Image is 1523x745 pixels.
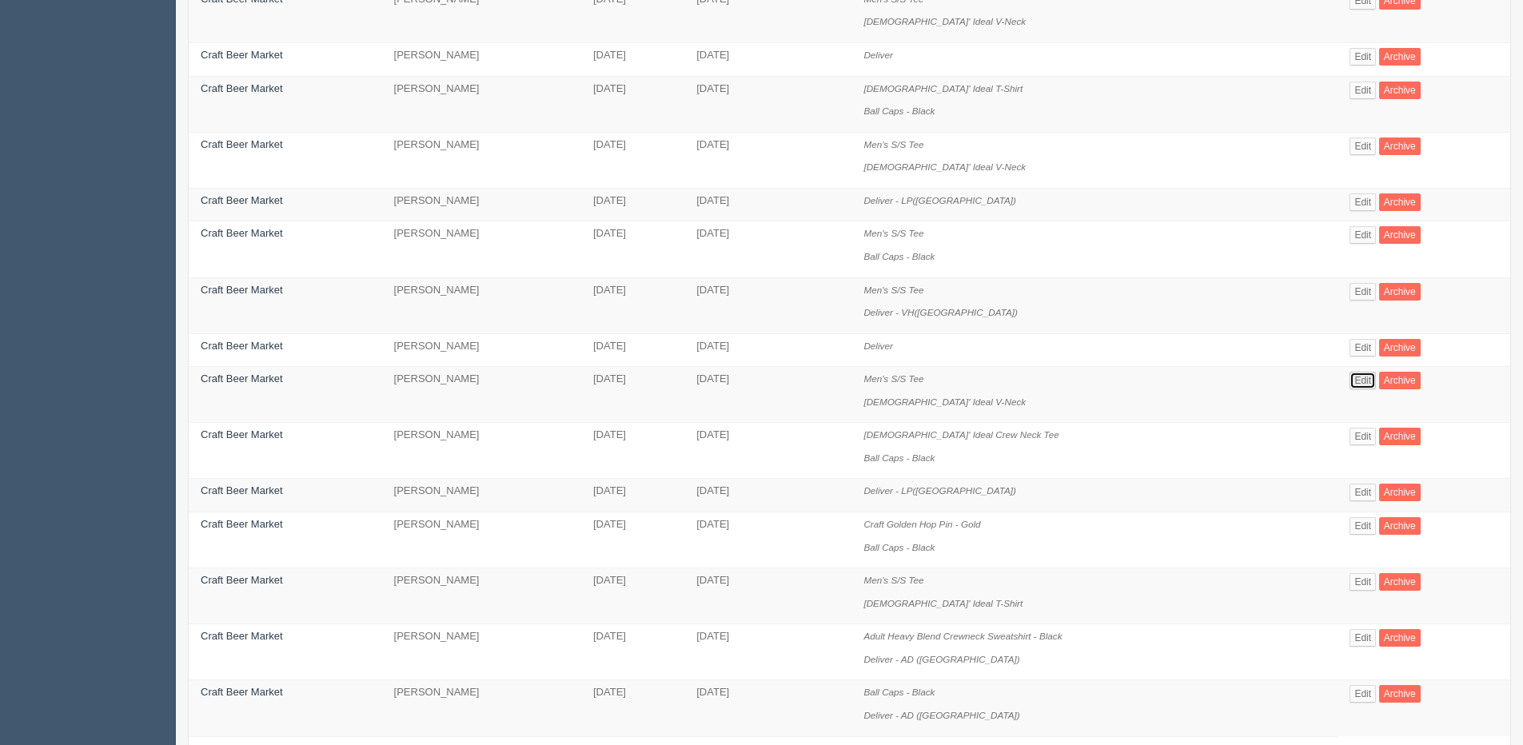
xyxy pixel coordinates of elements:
td: [DATE] [581,188,684,221]
a: Archive [1379,372,1421,389]
a: Craft Beer Market [201,484,283,496]
i: [DEMOGRAPHIC_DATA]' Ideal V-Neck [863,161,1026,172]
td: [PERSON_NAME] [382,423,581,479]
a: Craft Beer Market [201,49,283,61]
td: [DATE] [684,188,851,221]
td: [DATE] [684,512,851,568]
td: [PERSON_NAME] [382,221,581,277]
td: [DATE] [684,277,851,333]
i: Craft Golden Hop Pin - Gold [863,519,980,529]
a: Craft Beer Market [201,574,283,586]
a: Craft Beer Market [201,372,283,384]
td: [DATE] [581,512,684,568]
td: [DATE] [581,423,684,479]
i: Ball Caps - Black [863,251,935,261]
a: Edit [1350,283,1376,301]
td: [PERSON_NAME] [382,132,581,188]
i: Deliver - VH([GEOGRAPHIC_DATA]) [863,307,1017,317]
i: Ball Caps - Black [863,542,935,552]
i: Deliver - LP([GEOGRAPHIC_DATA]) [863,485,1016,496]
i: Deliver - LP([GEOGRAPHIC_DATA]) [863,195,1016,205]
td: [PERSON_NAME] [382,479,581,512]
a: Craft Beer Market [201,194,283,206]
a: Craft Beer Market [201,630,283,642]
i: [DEMOGRAPHIC_DATA]' Ideal V-Neck [863,396,1026,407]
a: Edit [1350,573,1376,591]
td: [DATE] [581,132,684,188]
td: [DATE] [581,479,684,512]
td: [DATE] [684,76,851,132]
td: [PERSON_NAME] [382,333,581,367]
a: Craft Beer Market [201,340,283,352]
td: [DATE] [684,568,851,624]
a: Craft Beer Market [201,284,283,296]
a: Archive [1379,428,1421,445]
td: [PERSON_NAME] [382,43,581,77]
i: [DEMOGRAPHIC_DATA]' Ideal Crew Neck Tee [863,429,1059,440]
td: [DATE] [581,624,684,680]
td: [DATE] [581,221,684,277]
a: Edit [1350,372,1376,389]
td: [DATE] [684,680,851,736]
a: Edit [1350,484,1376,501]
a: Edit [1350,517,1376,535]
a: Craft Beer Market [201,82,283,94]
td: [PERSON_NAME] [382,568,581,624]
a: Edit [1350,137,1376,155]
a: Archive [1379,193,1421,211]
td: [DATE] [684,43,851,77]
td: [DATE] [684,132,851,188]
a: Edit [1350,428,1376,445]
td: [PERSON_NAME] [382,76,581,132]
a: Archive [1379,517,1421,535]
i: Deliver - AD ([GEOGRAPHIC_DATA]) [863,710,1019,720]
td: [DATE] [581,680,684,736]
i: Adult Heavy Blend Crewneck Sweatshirt - Black [863,631,1062,641]
i: Deliver - AD ([GEOGRAPHIC_DATA]) [863,654,1019,664]
a: Archive [1379,339,1421,357]
i: [DEMOGRAPHIC_DATA]' Ideal T-Shirt [863,83,1023,94]
td: [PERSON_NAME] [382,367,581,423]
a: Archive [1379,283,1421,301]
a: Archive [1379,226,1421,244]
td: [PERSON_NAME] [382,188,581,221]
td: [DATE] [581,367,684,423]
td: [DATE] [684,221,851,277]
td: [DATE] [684,333,851,367]
a: Edit [1350,48,1376,66]
a: Archive [1379,82,1421,99]
td: [DATE] [684,367,851,423]
td: [DATE] [581,568,684,624]
a: Archive [1379,48,1421,66]
a: Craft Beer Market [201,227,283,239]
i: Ball Caps - Black [863,452,935,463]
a: Archive [1379,137,1421,155]
i: Men's S/S Tee [863,228,923,238]
a: Edit [1350,193,1376,211]
i: Deliver [863,50,892,60]
td: [DATE] [581,76,684,132]
td: [DATE] [581,277,684,333]
a: Archive [1379,685,1421,703]
a: Craft Beer Market [201,138,283,150]
a: Craft Beer Market [201,428,283,440]
a: Archive [1379,484,1421,501]
i: Men's S/S Tee [863,575,923,585]
i: Deliver [863,341,892,351]
td: [PERSON_NAME] [382,680,581,736]
i: Men's S/S Tee [863,373,923,384]
a: Archive [1379,573,1421,591]
i: Ball Caps - Black [863,106,935,116]
i: Ball Caps - Black [863,687,935,697]
i: [DEMOGRAPHIC_DATA]' Ideal V-Neck [863,16,1026,26]
i: Men's S/S Tee [863,285,923,295]
td: [PERSON_NAME] [382,277,581,333]
td: [PERSON_NAME] [382,624,581,680]
a: Edit [1350,629,1376,647]
a: Craft Beer Market [201,686,283,698]
td: [DATE] [684,423,851,479]
i: Men's S/S Tee [863,139,923,149]
a: Edit [1350,82,1376,99]
td: [DATE] [684,479,851,512]
td: [PERSON_NAME] [382,512,581,568]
